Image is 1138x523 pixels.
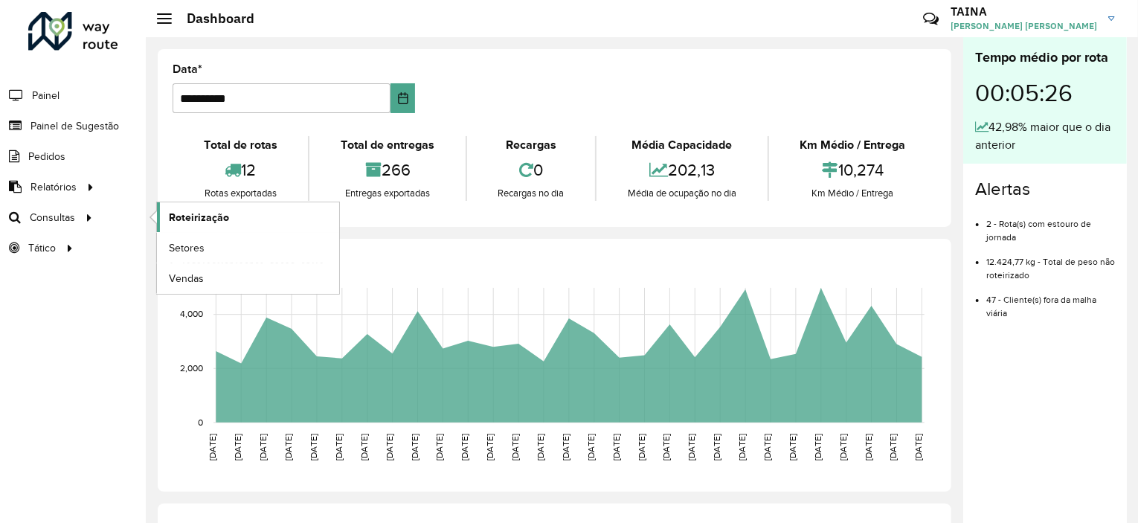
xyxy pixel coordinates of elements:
[180,364,203,373] text: 2,000
[838,434,848,461] text: [DATE]
[313,186,461,201] div: Entregas exportadas
[460,434,469,461] text: [DATE]
[687,434,697,461] text: [DATE]
[169,240,205,256] span: Setores
[283,434,293,461] text: [DATE]
[813,434,823,461] text: [DATE]
[157,202,339,232] a: Roteirização
[975,179,1115,200] h4: Alertas
[762,434,772,461] text: [DATE]
[30,118,119,134] span: Painel de Sugestão
[712,434,721,461] text: [DATE]
[410,434,419,461] text: [DATE]
[600,136,763,154] div: Média Capacidade
[198,417,203,427] text: 0
[471,186,591,201] div: Recargas no dia
[611,434,621,461] text: [DATE]
[233,434,242,461] text: [DATE]
[334,434,344,461] text: [DATE]
[176,154,304,186] div: 12
[434,434,444,461] text: [DATE]
[788,434,797,461] text: [DATE]
[600,186,763,201] div: Média de ocupação no dia
[510,434,520,461] text: [DATE]
[914,434,924,461] text: [DATE]
[889,434,898,461] text: [DATE]
[864,434,873,461] text: [DATE]
[600,154,763,186] div: 202,13
[208,434,217,461] text: [DATE]
[586,434,596,461] text: [DATE]
[536,434,545,461] text: [DATE]
[173,60,202,78] label: Data
[485,434,495,461] text: [DATE]
[951,19,1097,33] span: [PERSON_NAME] [PERSON_NAME]
[313,136,461,154] div: Total de entregas
[471,136,591,154] div: Recargas
[975,68,1115,118] div: 00:05:26
[773,154,933,186] div: 10,274
[773,136,933,154] div: Km Médio / Entrega
[28,240,56,256] span: Tático
[385,434,394,461] text: [DATE]
[390,83,416,113] button: Choose Date
[157,263,339,293] a: Vendas
[28,149,65,164] span: Pedidos
[30,210,75,225] span: Consultas
[986,282,1115,320] li: 47 - Cliente(s) fora da malha viária
[157,233,339,263] a: Setores
[951,4,1097,19] h3: TAINA
[737,434,747,461] text: [DATE]
[169,210,229,225] span: Roteirização
[30,179,77,195] span: Relatórios
[170,254,936,275] h4: Capacidade por dia
[471,154,591,186] div: 0
[662,434,672,461] text: [DATE]
[915,3,947,35] a: Contato Rápido
[986,244,1115,282] li: 12.424,77 kg - Total de peso não roteirizado
[359,434,369,461] text: [DATE]
[172,10,254,27] h2: Dashboard
[975,118,1115,154] div: 42,98% maior que o dia anterior
[773,186,933,201] div: Km Médio / Entrega
[309,434,318,461] text: [DATE]
[176,186,304,201] div: Rotas exportadas
[180,309,203,319] text: 4,000
[975,48,1115,68] div: Tempo médio por rota
[176,136,304,154] div: Total de rotas
[313,154,461,186] div: 266
[986,206,1115,244] li: 2 - Rota(s) com estouro de jornada
[32,88,60,103] span: Painel
[637,434,646,461] text: [DATE]
[169,271,204,286] span: Vendas
[561,434,570,461] text: [DATE]
[258,434,268,461] text: [DATE]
